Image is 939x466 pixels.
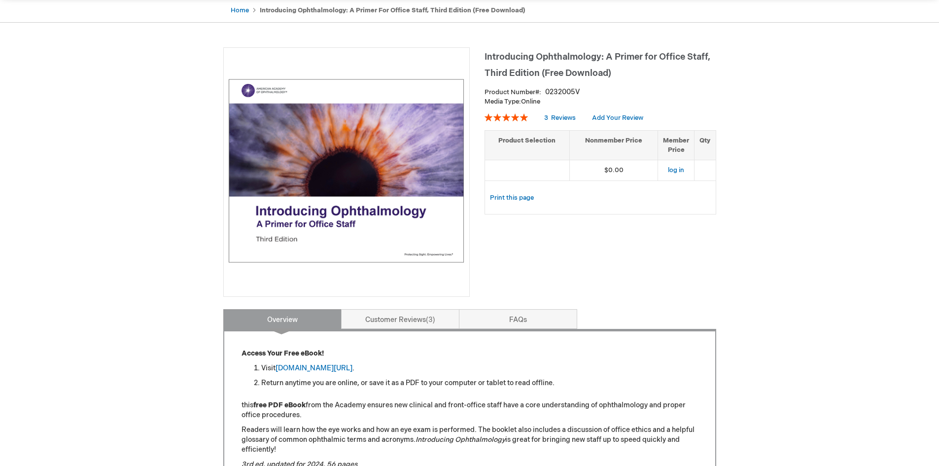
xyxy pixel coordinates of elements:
[570,160,658,181] td: $0.00
[570,130,658,160] th: Nonmember Price
[341,309,459,329] a: Customer Reviews3
[485,98,521,106] strong: Media Type:
[260,6,525,14] strong: Introducing Ophthalmology: A Primer for Office Staff, Third Edition (Free Download)
[485,97,716,107] p: Online
[695,130,716,160] th: Qty
[223,309,342,329] a: Overview
[416,435,505,444] em: Introducing Ophthalmology
[551,114,576,122] span: Reviews
[276,364,352,372] a: [DOMAIN_NAME][URL]
[544,114,577,122] a: 3 Reviews
[544,114,548,122] span: 3
[485,88,541,96] strong: Product Number
[592,114,643,122] a: Add Your Review
[261,363,698,373] li: Visit .
[242,400,698,420] p: this from the Academy ensures new clinical and front-office staff have a core understanding of op...
[426,316,435,324] span: 3
[231,6,249,14] a: Home
[459,309,577,329] a: FAQs
[545,87,580,97] div: 0232005V
[490,192,534,204] a: Print this page
[485,130,570,160] th: Product Selection
[485,52,710,78] span: Introducing Ophthalmology: A Primer for Office Staff, Third Edition (Free Download)
[658,130,695,160] th: Member Price
[261,378,698,388] li: Return anytime you are online, or save it as a PDF to your computer or tablet to read offline.
[253,401,306,409] strong: free PDF eBook
[668,166,684,174] a: log in
[242,349,324,358] strong: Access Your Free eBook!
[485,113,528,121] div: 100%
[242,425,698,455] p: Readers will learn how the eye works and how an eye exam is performed. The booklet also includes ...
[229,53,464,288] img: Introducing Ophthalmology: A Primer for Office Staff, Third Edition (Free Download)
